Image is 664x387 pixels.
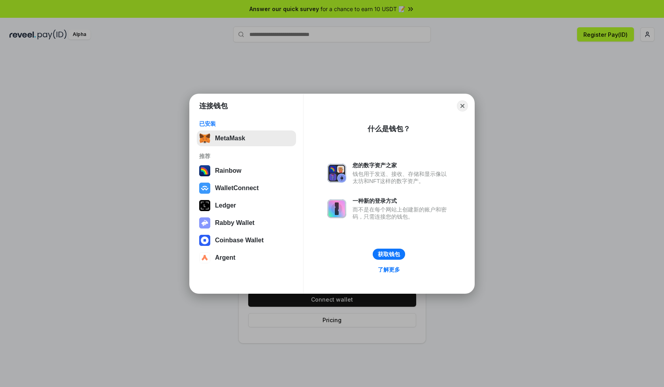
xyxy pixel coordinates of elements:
[197,250,296,266] button: Argent
[368,124,410,134] div: 什么是钱包？
[457,100,468,111] button: Close
[199,235,210,246] img: svg+xml,%3Csvg%20width%3D%2228%22%20height%3D%2228%22%20viewBox%3D%220%200%2028%2028%22%20fill%3D...
[199,252,210,263] img: svg+xml,%3Csvg%20width%3D%2228%22%20height%3D%2228%22%20viewBox%3D%220%200%2028%2028%22%20fill%3D...
[199,101,228,111] h1: 连接钱包
[373,249,405,260] button: 获取钱包
[353,206,451,220] div: 而不是在每个网站上创建新的账户和密码，只需连接您的钱包。
[199,120,294,127] div: 已安装
[197,198,296,213] button: Ledger
[199,133,210,144] img: svg+xml,%3Csvg%20fill%3D%22none%22%20height%3D%2233%22%20viewBox%3D%220%200%2035%2033%22%20width%...
[197,180,296,196] button: WalletConnect
[199,183,210,194] img: svg+xml,%3Csvg%20width%3D%2228%22%20height%3D%2228%22%20viewBox%3D%220%200%2028%2028%22%20fill%3D...
[199,165,210,176] img: svg+xml,%3Csvg%20width%3D%22120%22%20height%3D%22120%22%20viewBox%3D%220%200%20120%20120%22%20fil...
[199,153,294,160] div: 推荐
[378,251,400,258] div: 获取钱包
[353,170,451,185] div: 钱包用于发送、接收、存储和显示像以太坊和NFT这样的数字资产。
[215,185,259,192] div: WalletConnect
[378,266,400,273] div: 了解更多
[215,254,236,261] div: Argent
[327,199,346,218] img: svg+xml,%3Csvg%20xmlns%3D%22http%3A%2F%2Fwww.w3.org%2F2000%2Fsvg%22%20fill%3D%22none%22%20viewBox...
[353,162,451,169] div: 您的数字资产之家
[215,202,236,209] div: Ledger
[327,164,346,183] img: svg+xml,%3Csvg%20xmlns%3D%22http%3A%2F%2Fwww.w3.org%2F2000%2Fsvg%22%20fill%3D%22none%22%20viewBox...
[197,215,296,231] button: Rabby Wallet
[215,219,255,227] div: Rabby Wallet
[199,217,210,228] img: svg+xml,%3Csvg%20xmlns%3D%22http%3A%2F%2Fwww.w3.org%2F2000%2Fsvg%22%20fill%3D%22none%22%20viewBox...
[199,200,210,211] img: svg+xml,%3Csvg%20xmlns%3D%22http%3A%2F%2Fwww.w3.org%2F2000%2Fsvg%22%20width%3D%2228%22%20height%3...
[197,163,296,179] button: Rainbow
[373,264,405,275] a: 了解更多
[353,197,451,204] div: 一种新的登录方式
[215,237,264,244] div: Coinbase Wallet
[197,232,296,248] button: Coinbase Wallet
[197,130,296,146] button: MetaMask
[215,167,241,174] div: Rainbow
[215,135,245,142] div: MetaMask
